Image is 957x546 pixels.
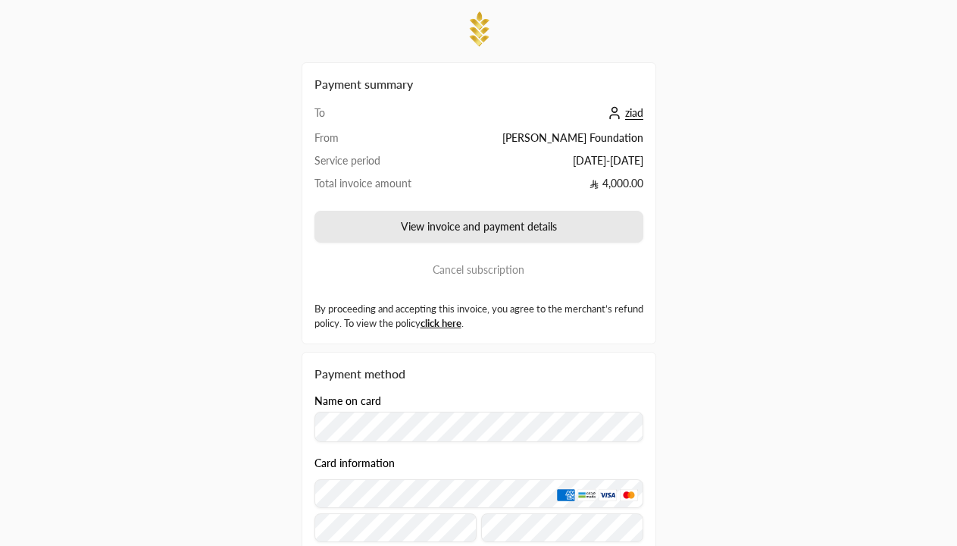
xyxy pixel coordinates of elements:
[314,176,449,199] td: Total invoice amount
[314,211,643,243] button: View invoice and payment details
[557,488,575,500] img: AMEX
[314,302,643,331] label: By proceeding and accepting this invoice, you agree to the merchant’s refund policy. To view the ...
[314,255,643,285] button: Cancel subscription
[314,153,449,176] td: Service period
[314,365,643,383] div: Payment method
[314,457,395,469] legend: Card information
[314,395,381,407] label: Name on card
[448,153,643,176] td: [DATE] - [DATE]
[314,75,643,93] h2: Payment summary
[604,106,643,119] a: ziad
[421,317,461,329] a: click here
[314,479,643,508] input: Credit Card
[314,395,643,443] div: Name on card
[620,488,638,500] img: MasterCard
[448,130,643,153] td: [PERSON_NAME] Foundation
[577,488,596,500] img: MADA
[314,130,449,153] td: From
[314,513,477,542] input: Expiry date
[464,9,494,50] img: Company Logo
[448,176,643,199] td: 4,000.00
[314,105,449,130] td: To
[599,488,617,500] img: Visa
[481,513,643,542] input: CVC
[625,106,643,120] span: ziad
